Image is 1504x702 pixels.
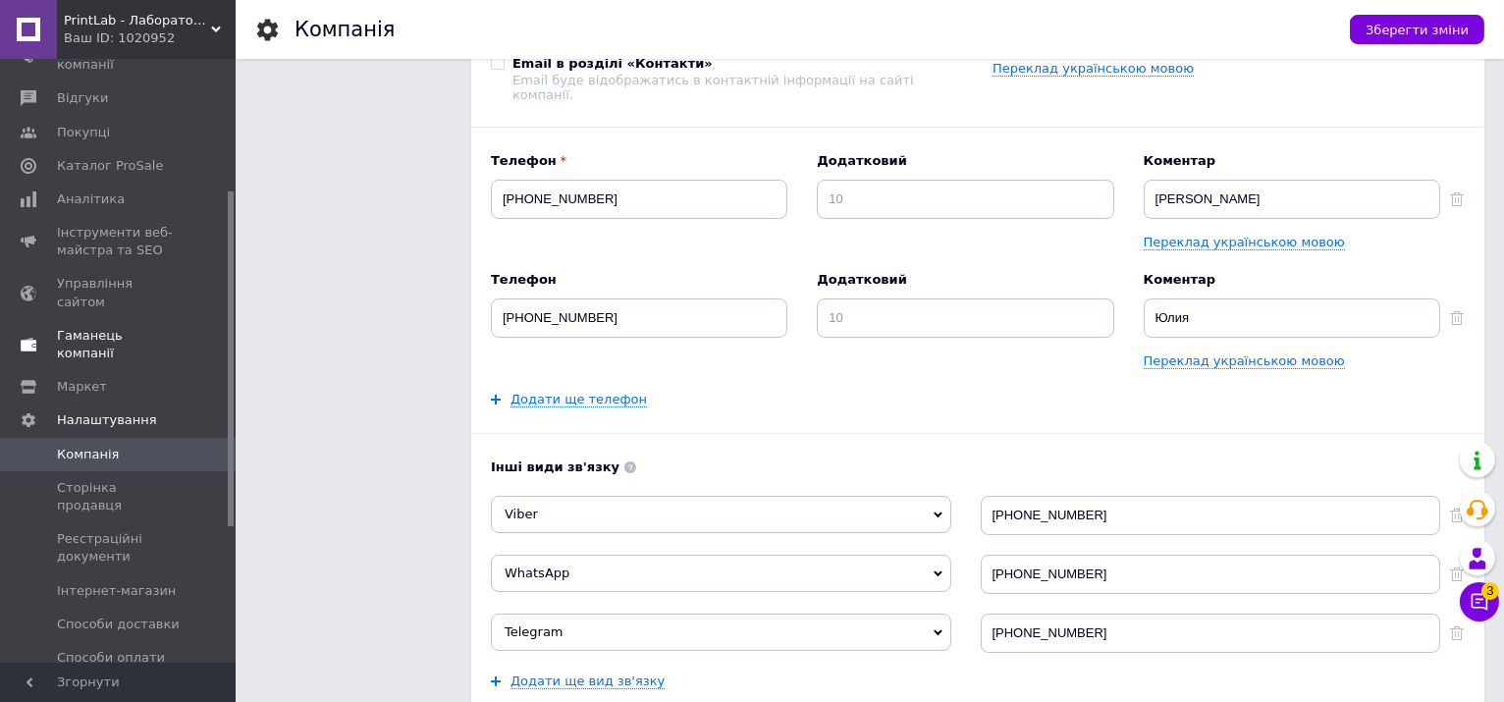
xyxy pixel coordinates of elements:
a: Переклад українською мовою [993,61,1194,77]
span: Аналітика [57,190,125,208]
b: Інші види зв'язку [491,459,1465,476]
b: Додатковий [817,271,1113,289]
span: Viber [505,507,538,521]
b: Email в розділі «Контакти» [512,56,713,71]
span: Способи доставки [57,616,180,633]
div: Email буде відображатись в контактній інформації на сайті компанії. [512,73,963,102]
p: Дарить подарки самым близким и любимым людям – занятие, которое приносит радость не только им, но... [39,98,933,180]
input: Наприклад: Бухгалтерія [1144,180,1440,219]
button: Зберегти зміни [1350,15,1484,44]
a: Додати ще телефон [510,392,647,407]
span: Управління сайтом [57,275,182,310]
span: PrintLab - Лабораторія принтів [64,12,211,29]
span: Відгуки [57,89,108,107]
input: +38 096 0000000 [491,298,787,338]
span: WhatsApp [505,566,569,580]
a: Переклад українською мовою [1144,353,1345,369]
button: Чат з покупцем3 [1460,582,1499,621]
span: Маркет [57,378,107,396]
input: Наприклад: Бухгалтерія [1144,298,1440,338]
span: 3 [1481,582,1499,600]
span: Гаманець компанії [57,327,182,362]
span: Зберегти зміни [1366,23,1469,37]
input: 10 [817,180,1113,219]
div: Магнитные доски, футболки с принтом, календари и не только: широкий ассортимент сувениров от прои... [39,44,933,85]
h1: Компанія [295,18,395,41]
span: Налаштування [57,411,157,429]
input: 10 [817,298,1113,338]
b: Телефон [491,152,787,170]
span: Компанія [57,446,119,463]
span: Покупці [57,124,110,141]
span: Реєстраційні документи [57,530,182,566]
p: В нашем магазине вы сможете приобрести множество полезных подарков и сувениров, которые точно не ... [39,235,933,276]
a: Переклад українською мовою [1144,235,1345,250]
b: Коментар [1144,152,1440,170]
span: Каталог ProSale [57,157,163,175]
span: Способи оплати [57,649,165,667]
b: Телефон [491,271,787,289]
span: Інтернет-магазин [57,582,176,600]
span: Інструменти веб-майстра та SEO [57,224,182,259]
a: оригинальные сувениры [90,195,308,217]
input: +38 096 0000000 [491,180,787,219]
span: Telegram [505,624,564,639]
b: Коментар [1144,271,1440,289]
h2: Какие есть в нашем интернет-магазине? [39,195,933,218]
span: Сторінка продавця [57,479,182,514]
a: Додати ще вид зв'язку [510,674,665,689]
div: Ваш ID: 1020952 [64,29,236,47]
b: Додатковий [817,152,1113,170]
